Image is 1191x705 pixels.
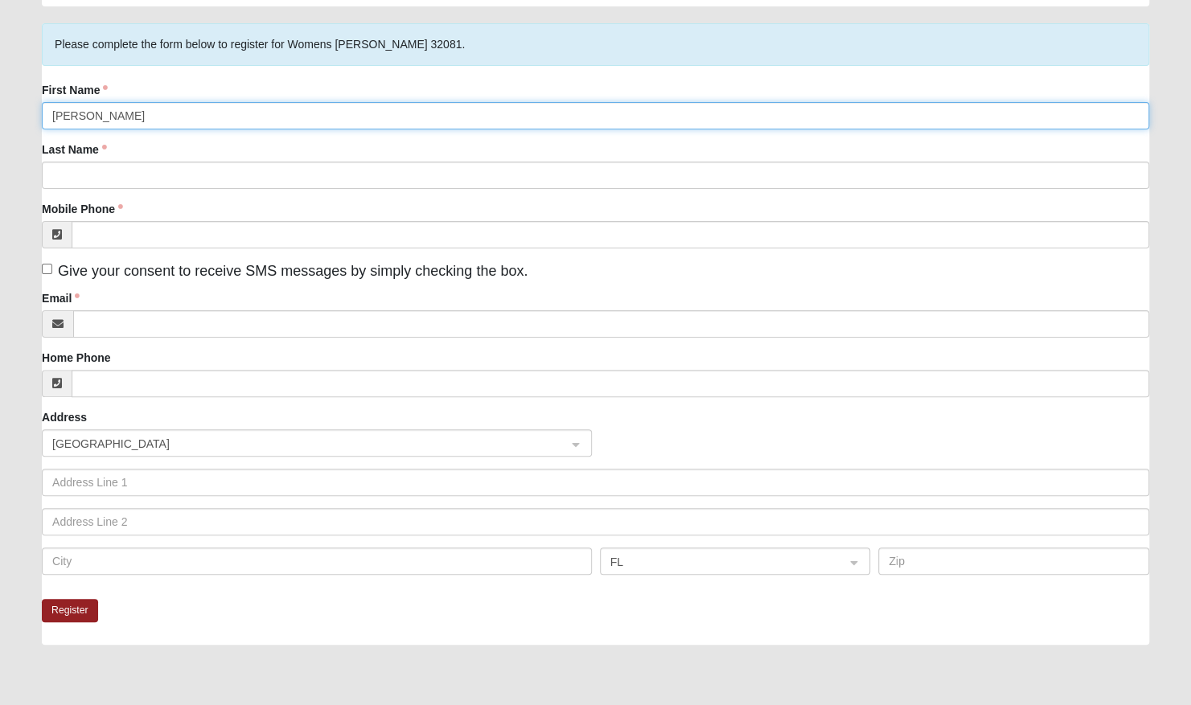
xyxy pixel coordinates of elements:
span: United States [52,435,552,453]
input: Give your consent to receive SMS messages by simply checking the box. [42,264,52,274]
input: Address Line 1 [42,469,1149,496]
span: FL [610,553,832,571]
label: Mobile Phone [42,201,123,217]
span: Give your consent to receive SMS messages by simply checking the box. [58,263,528,279]
label: Address [42,409,87,425]
label: Email [42,290,80,306]
input: Address Line 2 [42,508,1149,535]
label: Home Phone [42,350,111,366]
button: Register [42,599,98,622]
input: Zip [878,547,1149,575]
label: First Name [42,82,108,98]
label: Last Name [42,141,107,158]
div: Please complete the form below to register for Womens [PERSON_NAME] 32081. [42,23,1149,66]
input: City [42,547,591,575]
